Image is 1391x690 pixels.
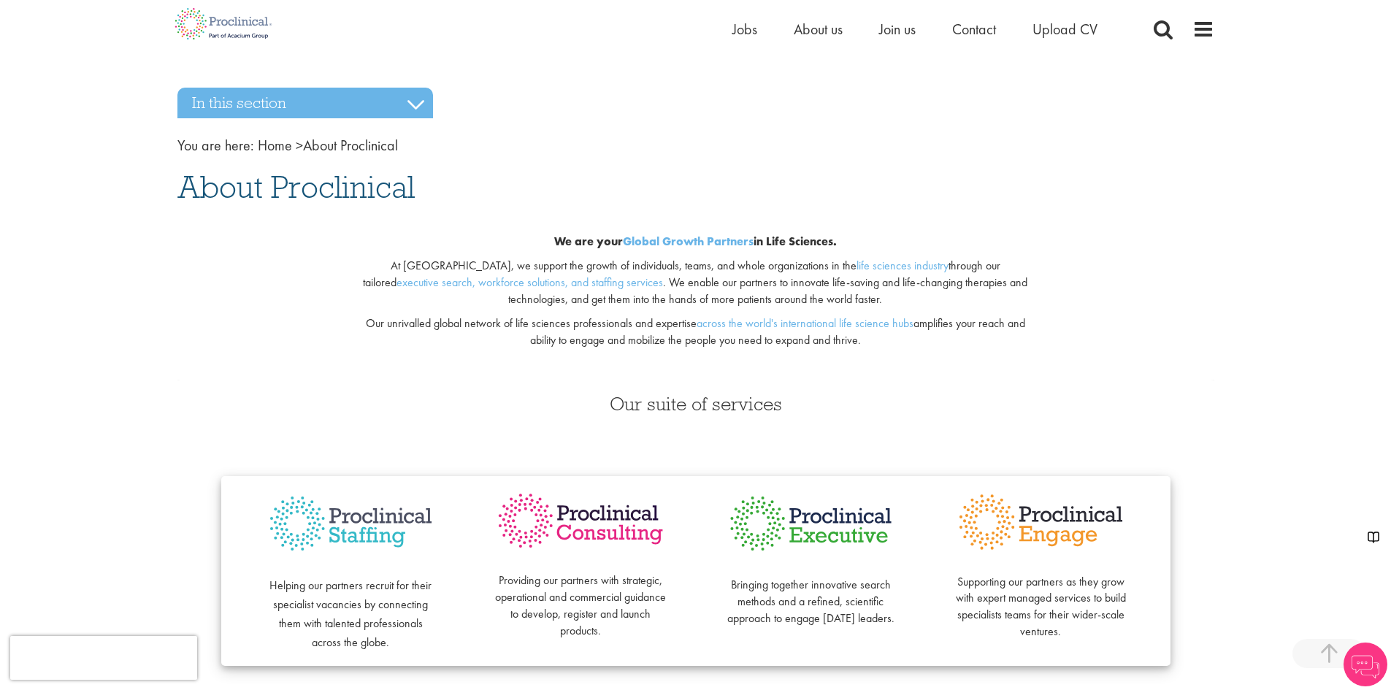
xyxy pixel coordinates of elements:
img: Proclinical Engage [955,491,1127,553]
img: Proclinical Staffing [265,491,437,557]
span: Helping our partners recruit for their specialist vacancies by connecting them with talented prof... [269,578,432,650]
a: life sciences industry [857,258,949,273]
a: across the world's international life science hubs [697,315,913,331]
a: Upload CV [1032,20,1097,39]
h3: Our suite of services [177,394,1214,413]
a: Global Growth Partners [623,234,754,249]
span: > [296,136,303,155]
a: Join us [879,20,916,39]
iframe: reCAPTCHA [10,636,197,680]
img: Chatbot [1344,643,1387,686]
span: About Proclinical [258,136,398,155]
a: About us [794,20,843,39]
h3: In this section [177,88,433,118]
span: About Proclinical [177,167,415,207]
p: Supporting our partners as they grow with expert managed services to build specialists teams for ... [955,557,1127,640]
b: We are your in Life Sciences. [554,234,837,249]
p: Our unrivalled global network of life sciences professionals and expertise amplifies your reach a... [353,315,1038,349]
p: Providing our partners with strategic, operational and commercial guidance to develop, register a... [495,556,667,640]
img: Proclinical Executive [725,491,897,556]
p: At [GEOGRAPHIC_DATA], we support the growth of individuals, teams, and whole organizations in the... [353,258,1038,308]
a: Jobs [732,20,757,39]
a: Contact [952,20,996,39]
img: Proclinical Consulting [495,491,667,551]
span: You are here: [177,136,254,155]
a: breadcrumb link to Home [258,136,292,155]
a: executive search, workforce solutions, and staffing services [396,275,663,290]
p: Bringing together innovative search methods and a refined, scientific approach to engage [DATE] l... [725,560,897,626]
